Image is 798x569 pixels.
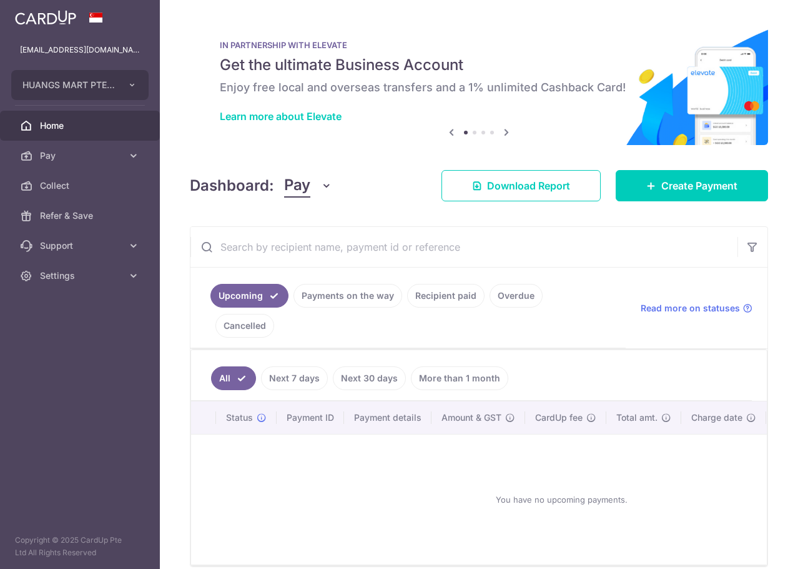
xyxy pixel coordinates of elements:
[215,314,274,338] a: Cancelled
[333,366,406,390] a: Next 30 days
[220,40,738,50] p: IN PARTNERSHIP WITH ELEVATE
[277,401,344,434] th: Payment ID
[40,119,122,132] span: Home
[40,239,122,252] span: Support
[616,411,658,424] span: Total amt.
[210,284,288,308] a: Upcoming
[616,170,768,201] a: Create Payment
[190,227,737,267] input: Search by recipient name, payment id or reference
[40,209,122,222] span: Refer & Save
[190,174,274,197] h4: Dashboard:
[407,284,485,308] a: Recipient paid
[226,411,253,424] span: Status
[691,411,742,424] span: Charge date
[441,170,601,201] a: Download Report
[661,178,737,193] span: Create Payment
[20,44,140,56] p: [EMAIL_ADDRESS][DOMAIN_NAME]
[211,366,256,390] a: All
[261,366,328,390] a: Next 7 days
[641,302,752,315] a: Read more on statuses
[535,411,583,424] span: CardUp fee
[220,55,738,75] h5: Get the ultimate Business Account
[441,411,501,424] span: Amount & GST
[22,79,115,91] span: HUANGS MART PTE. LTD.
[220,110,342,123] a: Learn more about Elevate
[11,70,149,100] button: HUANGS MART PTE. LTD.
[220,80,738,95] h6: Enjoy free local and overseas transfers and a 1% unlimited Cashback Card!
[190,20,768,145] img: Renovation banner
[487,178,570,193] span: Download Report
[344,401,431,434] th: Payment details
[15,10,76,25] img: CardUp
[40,149,122,162] span: Pay
[411,366,508,390] a: More than 1 month
[641,302,740,315] span: Read more on statuses
[293,284,402,308] a: Payments on the way
[40,179,122,192] span: Collect
[284,174,332,198] button: Pay
[490,284,543,308] a: Overdue
[284,174,310,198] span: Pay
[40,269,122,282] span: Settings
